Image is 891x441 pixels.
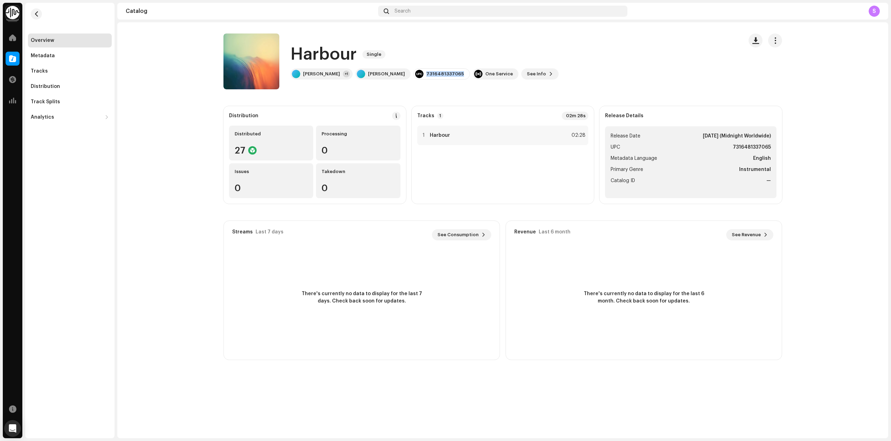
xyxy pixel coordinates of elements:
[485,71,513,77] div: One Service
[235,169,308,174] div: Issues
[395,8,411,14] span: Search
[611,154,657,163] span: Metadata Language
[343,70,350,77] div: +1
[28,49,112,63] re-m-nav-item: Metadata
[703,132,771,140] strong: [DATE] (Midnight Worldwide)
[437,113,443,119] p-badge: 1
[514,229,536,235] div: Revenue
[322,131,395,137] div: Processing
[539,229,570,235] div: Last 6 month
[31,99,60,105] div: Track Splits
[28,64,112,78] re-m-nav-item: Tracks
[611,165,643,174] span: Primary Genre
[28,80,112,94] re-m-nav-item: Distribution
[611,143,620,151] span: UPC
[28,33,112,47] re-m-nav-item: Overview
[368,71,405,77] div: [PERSON_NAME]
[28,110,112,124] re-m-nav-dropdown: Analytics
[437,228,479,242] span: See Consumption
[581,290,707,305] span: There's currently no data to display for the last 6 month. Check back soon for updates.
[31,84,60,89] div: Distribution
[417,113,434,119] strong: Tracks
[4,420,21,437] div: Open Intercom Messenger
[570,131,586,140] div: 02:28
[126,8,375,14] div: Catalog
[732,228,761,242] span: See Revenue
[322,169,395,174] div: Takedown
[256,229,283,235] div: Last 7 days
[432,229,491,240] button: See Consumption
[430,133,450,138] strong: Harbour
[753,154,771,163] strong: English
[31,53,55,59] div: Metadata
[31,114,54,120] div: Analytics
[299,290,425,305] span: There's currently no data to display for the last 7 days. Check back soon for updates.
[766,177,771,185] strong: —
[521,68,559,80] button: See Info
[235,131,308,137] div: Distributed
[739,165,771,174] strong: Instrumental
[611,177,635,185] span: Catalog ID
[605,113,643,119] strong: Release Details
[229,113,258,119] div: Distribution
[527,67,546,81] span: See Info
[6,6,20,20] img: 0f74c21f-6d1c-4dbc-9196-dbddad53419e
[232,229,253,235] div: Streams
[290,43,357,66] h1: Harbour
[562,112,588,120] div: 02m 28s
[303,71,340,77] div: [PERSON_NAME]
[726,229,773,240] button: See Revenue
[426,71,464,77] div: 7316481337065
[869,6,880,17] div: S
[31,68,48,74] div: Tracks
[31,38,54,43] div: Overview
[362,50,385,59] span: Single
[28,95,112,109] re-m-nav-item: Track Splits
[733,143,771,151] strong: 7316481337065
[611,132,640,140] span: Release Date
